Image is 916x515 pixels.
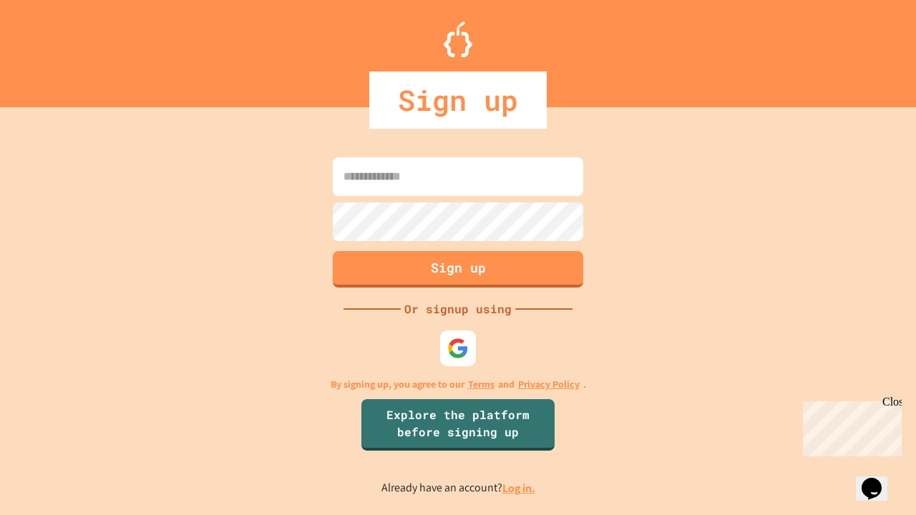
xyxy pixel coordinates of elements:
[401,300,515,318] div: Or signup using
[369,72,547,129] div: Sign up
[856,458,902,501] iframe: chat widget
[331,377,586,392] p: By signing up, you agree to our and .
[333,251,583,288] button: Sign up
[6,6,99,91] div: Chat with us now!Close
[502,481,535,496] a: Log in.
[447,338,469,359] img: google-icon.svg
[381,479,535,497] p: Already have an account?
[797,396,902,456] iframe: chat widget
[444,21,472,57] img: Logo.svg
[361,399,555,451] a: Explore the platform before signing up
[468,377,494,392] a: Terms
[518,377,580,392] a: Privacy Policy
